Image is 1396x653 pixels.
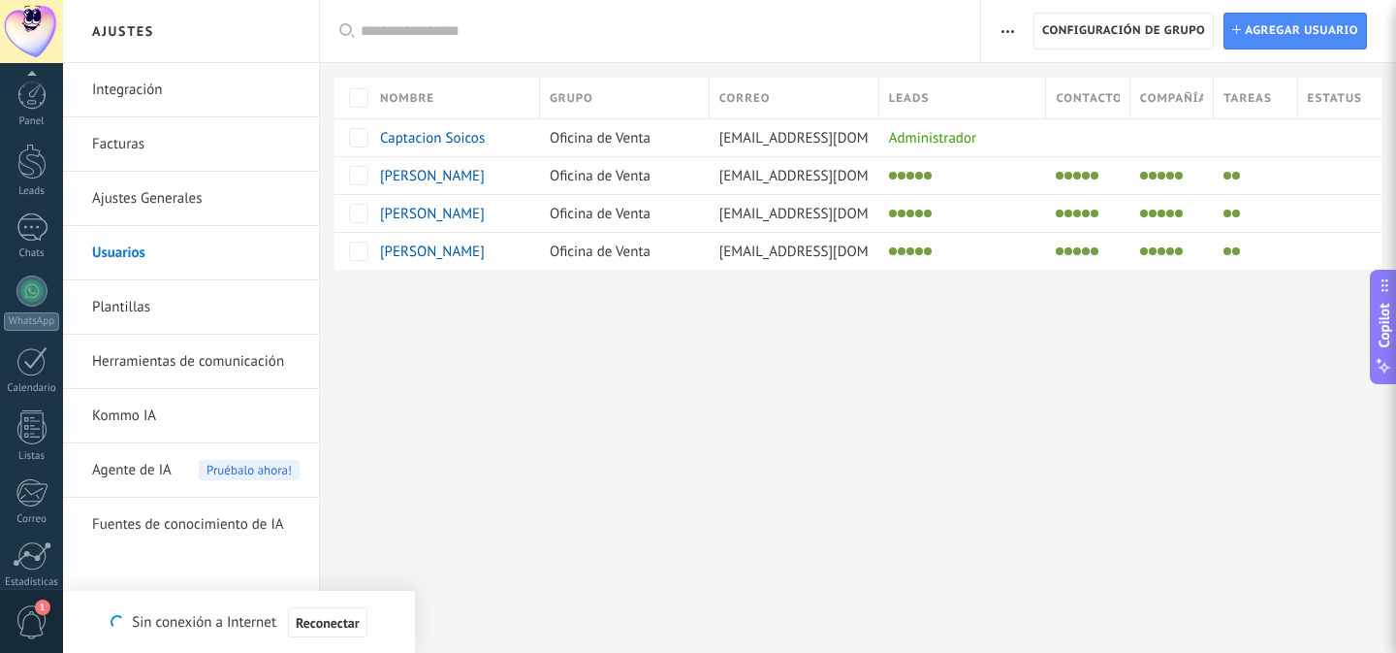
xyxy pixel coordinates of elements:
[63,280,319,335] li: Plantillas
[1232,172,1240,180] li: Eliminar
[1175,210,1183,217] li: Exportar
[1158,210,1165,217] li: Editar
[550,129,650,147] span: Oficina de Venta
[4,115,60,128] div: Panel
[1056,172,1063,180] li: Instalar
[1082,172,1090,180] li: Eliminar
[1245,14,1358,49] span: Agregar usuario
[92,443,300,498] a: Agente de IAPruébalo ahora!
[380,205,485,223] span: Catalina Miari
[550,243,650,261] span: Oficina de Venta
[719,205,939,223] span: [EMAIL_ADDRESS][DOMAIN_NAME]
[1158,247,1165,255] li: Editar
[288,607,367,638] button: Reconectar
[1223,172,1231,180] li: Editar
[994,13,1022,49] button: Más
[1149,172,1157,180] li: Examinar
[63,63,319,117] li: Integración
[1064,210,1072,217] li: Examinar
[35,600,50,615] span: 1
[879,119,1037,156] div: Administrador
[915,247,923,255] li: Eliminar
[63,443,319,498] li: Agente de IA
[4,450,60,463] div: Listas
[92,226,300,280] a: Usuarios
[889,247,897,255] li: Instalar
[1375,303,1394,347] span: Copilot
[63,226,319,280] li: Usuarios
[898,210,905,217] li: Examinar
[915,172,923,180] li: Eliminar
[924,247,932,255] li: Exportar
[1140,210,1148,217] li: Instalar
[296,616,360,630] span: Reconectar
[1056,247,1063,255] li: Instalar
[906,210,914,217] li: Editar
[92,498,300,552] a: Fuentes de conocimiento de IA
[380,129,485,147] span: Captacion Soicos
[1056,89,1119,108] span: Contactos
[111,606,366,638] div: Sin conexión a Internet
[1082,210,1090,217] li: Eliminar
[540,157,700,194] div: Oficina de Venta
[63,117,319,172] li: Facturas
[92,63,300,117] a: Integración
[1073,210,1081,217] li: Editar
[63,498,319,551] li: Fuentes de conocimiento de IA
[1223,89,1272,108] span: Tareas
[4,382,60,395] div: Calendario
[1140,172,1148,180] li: Instalar
[1158,172,1165,180] li: Editar
[540,195,700,232] div: Oficina de Venta
[1149,247,1157,255] li: Examinar
[1166,247,1174,255] li: Eliminar
[199,460,300,480] span: Pruébalo ahora!
[1064,247,1072,255] li: Examinar
[719,89,771,108] span: Correo
[1091,247,1098,255] li: Exportar
[1091,210,1098,217] li: Exportar
[1223,13,1367,49] a: Agregar usuario
[550,205,650,223] span: Oficina de Venta
[1308,89,1362,108] span: Estatus
[1073,172,1081,180] li: Editar
[1175,172,1183,180] li: Exportar
[1149,210,1157,217] li: Examinar
[1232,210,1240,217] li: Eliminar
[1091,172,1098,180] li: Exportar
[1166,210,1174,217] li: Eliminar
[889,172,897,180] li: Instalar
[63,389,319,443] li: Kommo IA
[898,247,905,255] li: Examinar
[63,172,319,226] li: Ajustes Generales
[4,312,59,331] div: WhatsApp
[4,185,60,198] div: Leads
[380,89,434,108] span: Nombre
[550,167,650,185] span: Oficina de Venta
[924,210,932,217] li: Exportar
[92,117,300,172] a: Facturas
[92,335,300,389] a: Herramientas de comunicación
[540,233,700,270] div: Oficina de Venta
[906,172,914,180] li: Editar
[550,89,593,108] span: Grupo
[924,172,932,180] li: Exportar
[4,247,60,260] div: Chats
[380,167,485,185] span: Clara Malbran
[92,443,172,498] span: Agente de IA
[380,243,485,261] span: Sofia Lanus
[1073,247,1081,255] li: Editar
[719,129,939,147] span: [EMAIL_ADDRESS][DOMAIN_NAME]
[915,210,923,217] li: Eliminar
[63,335,319,389] li: Herramientas de comunicación
[1042,14,1205,49] span: Configuración de grupo
[906,247,914,255] li: Editar
[4,576,60,589] div: Estadísticas
[92,389,300,443] a: Kommo IA
[719,243,939,261] span: [EMAIL_ADDRESS][DOMAIN_NAME]
[4,513,60,526] div: Correo
[1232,247,1240,255] li: Eliminar
[92,280,300,335] a: Plantillas
[1166,172,1174,180] li: Eliminar
[1140,89,1203,108] span: Compañías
